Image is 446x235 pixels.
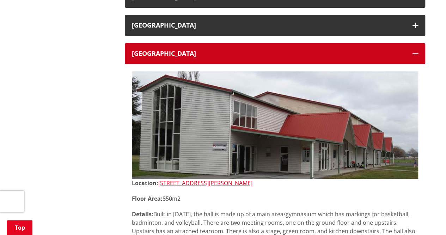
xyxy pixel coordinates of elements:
button: [GEOGRAPHIC_DATA] [125,43,425,64]
a: [STREET_ADDRESS][PERSON_NAME] [158,179,252,187]
h3: [GEOGRAPHIC_DATA] [132,50,405,57]
strong: Details: [132,210,153,218]
iframe: Messenger Launcher [414,205,439,231]
strong: Location: [132,179,158,187]
h3: [GEOGRAPHIC_DATA] [132,22,405,29]
button: [GEOGRAPHIC_DATA] [125,15,425,36]
strong: Floor Area: [132,195,163,202]
p: 850m2 [132,194,418,203]
a: Top [7,220,32,235]
img: Tamahere-Hall-and-Community-Centre-2 [132,71,418,179]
